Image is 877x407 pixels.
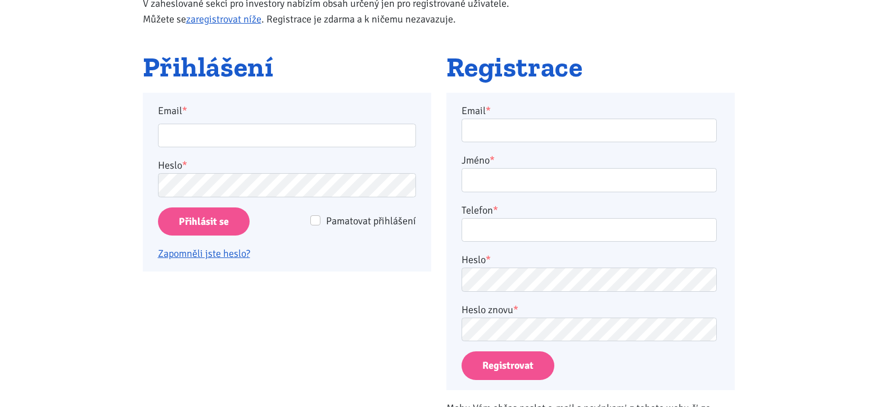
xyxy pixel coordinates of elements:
label: Heslo znovu [462,302,518,318]
label: Heslo [462,252,491,268]
label: Heslo [158,157,187,173]
abbr: required [486,105,491,117]
label: Jméno [462,152,495,168]
label: Email [150,103,423,119]
abbr: required [513,304,518,316]
abbr: required [490,154,495,166]
button: Registrovat [462,351,554,380]
a: Zapomněli jste heslo? [158,247,250,260]
label: Email [462,103,491,119]
input: Přihlásit se [158,207,250,236]
a: zaregistrovat níže [186,13,261,25]
h2: Přihlášení [143,52,431,83]
abbr: required [486,254,491,266]
h2: Registrace [446,52,735,83]
abbr: required [493,204,498,216]
label: Telefon [462,202,498,218]
span: Pamatovat přihlášení [326,215,416,227]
